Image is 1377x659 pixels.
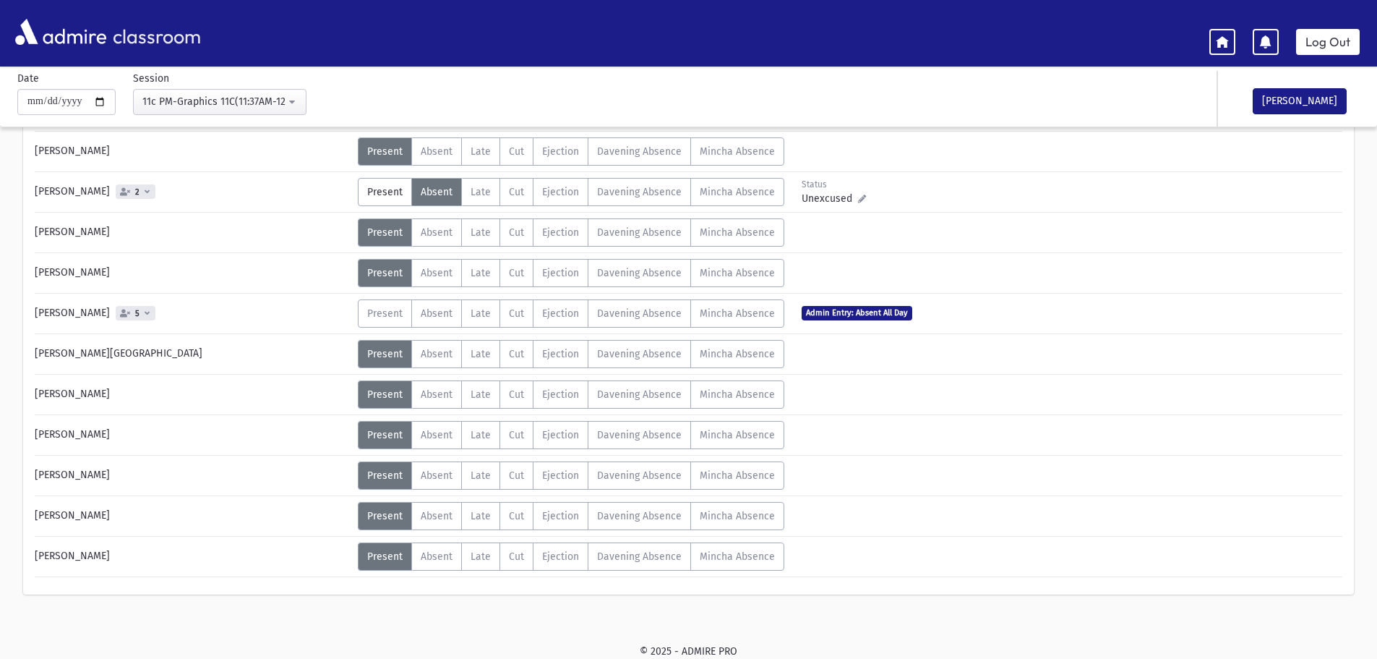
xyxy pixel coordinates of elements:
div: AttTypes [358,137,784,166]
span: Absent [421,469,452,482]
span: classroom [110,13,201,51]
a: Log Out [1296,29,1360,55]
span: Cut [509,186,524,198]
span: Present [367,226,403,239]
div: [PERSON_NAME] [27,380,358,409]
div: [PERSON_NAME] [27,137,358,166]
span: 5 [132,309,142,318]
span: Mincha Absence [700,186,775,198]
label: Session [133,71,169,86]
span: Cut [509,550,524,563]
span: Mincha Absence [700,307,775,320]
span: Davening Absence [597,348,682,360]
span: Present [367,348,403,360]
span: Davening Absence [597,429,682,441]
span: Davening Absence [597,186,682,198]
div: AttTypes [358,178,784,206]
span: Absent [421,550,452,563]
span: Davening Absence [597,145,682,158]
span: Late [471,307,491,320]
span: Ejection [542,348,579,360]
span: Absent [421,307,452,320]
div: [PERSON_NAME][GEOGRAPHIC_DATA] [27,340,358,368]
span: Absent [421,388,452,401]
label: Date [17,71,39,86]
div: AttTypes [358,462,784,490]
span: Present [367,510,403,522]
span: Davening Absence [597,469,682,482]
span: Ejection [542,469,579,482]
div: AttTypes [358,299,784,328]
span: Present [367,388,403,401]
div: [PERSON_NAME] [27,502,358,530]
div: [PERSON_NAME] [27,178,358,206]
div: AttTypes [358,502,784,530]
span: Mincha Absence [700,348,775,360]
span: Davening Absence [597,307,682,320]
div: AttTypes [358,218,784,247]
span: Davening Absence [597,550,682,563]
div: [PERSON_NAME] [27,299,358,328]
span: Late [471,510,491,522]
div: AttTypes [358,543,784,571]
span: Cut [509,510,524,522]
span: Ejection [542,145,579,158]
span: Ejection [542,510,579,522]
span: Ejection [542,267,579,279]
span: Absent [421,145,452,158]
span: Late [471,267,491,279]
span: Cut [509,226,524,239]
div: © 2025 - ADMIRE PRO [23,644,1354,659]
span: 2 [132,187,142,197]
div: AttTypes [358,421,784,449]
span: Unexcused [802,191,858,206]
span: Present [367,550,403,563]
div: AttTypes [358,340,784,368]
span: Ejection [542,226,579,239]
div: AttTypes [358,259,784,287]
span: Mincha Absence [700,469,775,482]
span: Present [367,186,403,198]
span: Late [471,145,491,158]
div: 11c PM-Graphics 11C(11:37AM-12:20PM) [142,94,286,109]
span: Present [367,267,403,279]
div: [PERSON_NAME] [27,462,358,490]
span: Ejection [542,186,579,198]
span: Absent [421,226,452,239]
span: Mincha Absence [700,510,775,522]
span: Mincha Absence [700,388,775,401]
span: Late [471,186,491,198]
span: Davening Absence [597,226,682,239]
span: Mincha Absence [700,429,775,441]
button: [PERSON_NAME] [1253,88,1347,114]
div: [PERSON_NAME] [27,543,358,571]
span: Davening Absence [597,510,682,522]
span: Absent [421,267,452,279]
span: Late [471,388,491,401]
span: Cut [509,429,524,441]
span: Mincha Absence [700,550,775,563]
span: Mincha Absence [700,145,775,158]
span: Absent [421,348,452,360]
span: Cut [509,388,524,401]
span: Late [471,550,491,563]
span: Absent [421,186,452,198]
div: [PERSON_NAME] [27,259,358,287]
span: Davening Absence [597,267,682,279]
div: [PERSON_NAME] [27,421,358,449]
span: Present [367,307,403,320]
img: AdmirePro [12,15,110,48]
button: 11c PM-Graphics 11C(11:37AM-12:20PM) [133,89,306,115]
div: AttTypes [358,380,784,409]
span: Cut [509,267,524,279]
span: Present [367,145,403,158]
span: Absent [421,510,452,522]
span: Ejection [542,429,579,441]
span: Ejection [542,550,579,563]
span: Mincha Absence [700,226,775,239]
span: Ejection [542,388,579,401]
span: Present [367,429,403,441]
span: Present [367,469,403,482]
span: Absent [421,429,452,441]
span: Cut [509,348,524,360]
